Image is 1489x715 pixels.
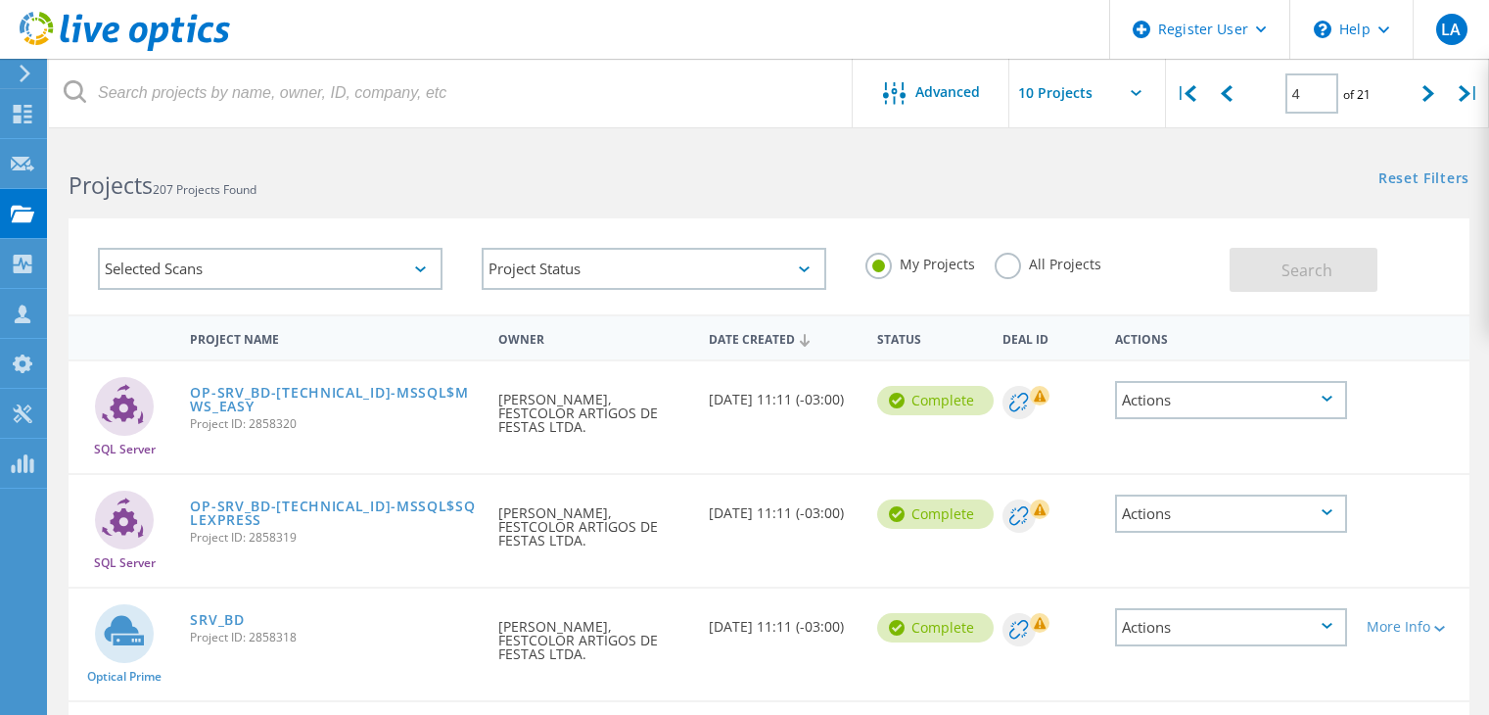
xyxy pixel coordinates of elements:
div: [PERSON_NAME], FESTCOLOR ARTIGOS DE FESTAS LTDA. [489,361,699,453]
span: Project ID: 2858320 [190,418,479,430]
div: [DATE] 11:11 (-03:00) [699,361,867,426]
div: Complete [877,386,994,415]
span: Project ID: 2858319 [190,532,479,544]
div: Actions [1105,319,1358,356]
div: More Info [1367,620,1459,634]
div: Complete [877,500,994,529]
a: SRV_BD [190,613,244,627]
div: | [1449,59,1489,128]
svg: \n [1314,21,1331,38]
div: Project Name [180,319,489,356]
label: All Projects [995,253,1101,271]
span: Advanced [915,85,980,99]
div: Status [867,319,994,356]
div: Complete [877,613,994,643]
div: Date Created [699,319,867,357]
span: 207 Projects Found [153,181,256,198]
div: Actions [1115,495,1348,533]
div: Actions [1115,608,1348,646]
div: Deal Id [993,319,1104,356]
span: Search [1281,260,1332,281]
a: OP-SRV_BD-[TECHNICAL_ID]-MSSQL$SQLEXPRESS [190,500,479,527]
b: Projects [69,169,153,201]
input: Search projects by name, owner, ID, company, etc [49,59,854,127]
div: | [1166,59,1206,128]
div: Owner [489,319,699,356]
div: [PERSON_NAME], FESTCOLOR ARTIGOS DE FESTAS LTDA. [489,475,699,567]
button: Search [1230,248,1377,292]
span: Project ID: 2858318 [190,632,479,643]
a: Reset Filters [1378,171,1469,188]
div: [PERSON_NAME], FESTCOLOR ARTIGOS DE FESTAS LTDA. [489,589,699,681]
a: Live Optics Dashboard [20,41,230,55]
div: Selected Scans [98,248,442,290]
span: LA [1441,22,1461,37]
div: Project Status [482,248,826,290]
div: Actions [1115,381,1348,419]
span: of 21 [1343,86,1371,103]
span: SQL Server [94,557,156,569]
div: [DATE] 11:11 (-03:00) [699,475,867,540]
span: Optical Prime [87,671,162,683]
span: SQL Server [94,444,156,455]
label: My Projects [865,253,975,271]
div: [DATE] 11:11 (-03:00) [699,589,867,653]
a: OP-SRV_BD-[TECHNICAL_ID]-MSSQL$MWS_EASY [190,386,479,413]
